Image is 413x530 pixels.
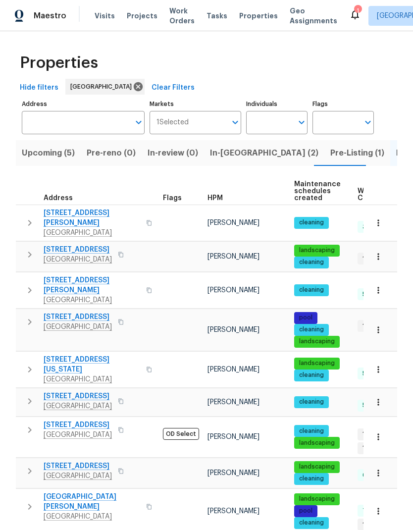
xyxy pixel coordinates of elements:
label: Address [22,101,145,107]
span: cleaning [295,371,328,379]
span: 1 WIP [359,430,381,438]
span: Hide filters [20,82,58,94]
button: Open [228,115,242,129]
span: [PERSON_NAME] [207,433,259,440]
span: cleaning [295,475,328,483]
span: 6 Done [359,471,387,479]
span: Visits [95,11,115,21]
span: [PERSON_NAME] [207,399,259,406]
span: [PERSON_NAME] [207,366,259,373]
span: [PERSON_NAME] [207,470,259,477]
span: [GEOGRAPHIC_DATA] [70,82,136,92]
span: Clear Filters [152,82,195,94]
span: Properties [239,11,278,21]
span: cleaning [295,398,328,406]
span: In-[GEOGRAPHIC_DATA] (2) [210,146,318,160]
label: Individuals [246,101,308,107]
span: [PERSON_NAME] [207,219,259,226]
span: Maestro [34,11,66,21]
span: cleaning [295,427,328,435]
span: [PERSON_NAME] [207,253,259,260]
span: [PERSON_NAME] [207,508,259,515]
button: Clear Filters [148,79,199,97]
span: 1 Selected [156,118,189,127]
span: pool [295,507,316,515]
span: 1 Sent [359,444,385,452]
span: Projects [127,11,157,21]
span: 7 Done [359,507,387,515]
span: landscaping [295,463,339,471]
span: cleaning [295,258,328,266]
button: Hide filters [16,79,62,97]
span: 1 Accepted [359,521,400,529]
span: landscaping [295,246,339,255]
span: 5 Done [359,370,387,378]
span: landscaping [295,359,339,368]
span: landscaping [295,439,339,447]
span: landscaping [295,495,339,503]
span: 1 WIP [359,322,381,330]
span: Upcoming (5) [22,146,75,160]
span: Maintenance schedules created [294,181,341,202]
span: cleaning [295,325,328,334]
span: cleaning [295,286,328,294]
span: pool [295,314,316,322]
span: Properties [20,58,98,68]
span: HPM [207,195,223,202]
span: OD Select [163,428,199,440]
button: Open [132,115,146,129]
span: 1 WIP [359,255,381,263]
span: In-review (0) [148,146,198,160]
button: Open [361,115,375,129]
label: Markets [150,101,242,107]
span: Pre-Listing (1) [330,146,384,160]
span: [PERSON_NAME] [207,326,259,333]
label: Flags [312,101,374,107]
span: [PERSON_NAME] [207,287,259,294]
div: [GEOGRAPHIC_DATA] [65,79,145,95]
button: Open [295,115,309,129]
span: Tasks [206,12,227,19]
span: cleaning [295,218,328,227]
span: 3 Done [359,223,387,231]
span: cleaning [295,519,328,527]
span: 5 Done [359,290,387,299]
span: 5 Done [359,401,387,410]
span: Address [44,195,73,202]
span: landscaping [295,337,339,346]
span: Work Orders [169,6,195,26]
span: Geo Assignments [290,6,337,26]
div: 1 [354,6,361,16]
span: Flags [163,195,182,202]
span: Pre-reno (0) [87,146,136,160]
